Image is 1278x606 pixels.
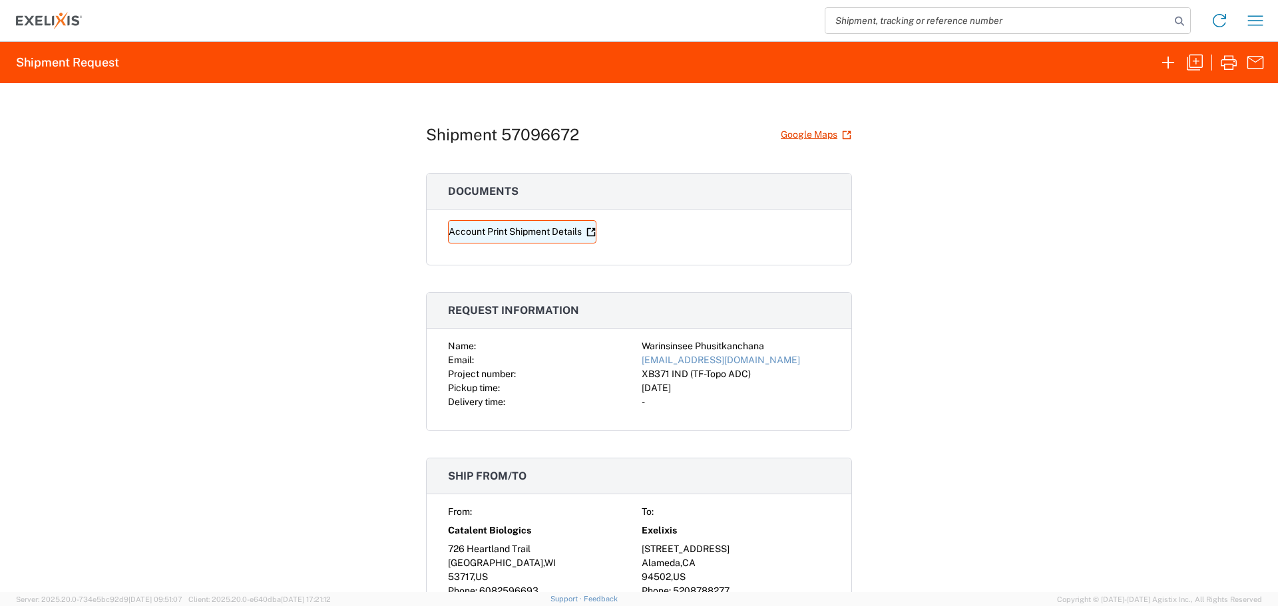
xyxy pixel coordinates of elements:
[642,395,830,409] div: -
[642,585,671,596] span: Phone:
[281,595,331,603] span: [DATE] 17:21:12
[642,339,830,353] div: Warinsinsee Phusitkanchana
[642,542,830,556] div: [STREET_ADDRESS]
[473,571,475,582] span: ,
[682,557,696,568] span: CA
[448,382,500,393] span: Pickup time:
[128,595,182,603] span: [DATE] 09:51:07
[642,524,677,537] span: Exelixis
[543,557,544,568] span: ,
[448,369,516,379] span: Project number:
[642,367,830,381] div: XB371 IND (TF-Topo ADC)
[780,123,852,146] a: Google Maps
[16,55,119,71] h2: Shipment Request
[448,542,636,556] div: 726 Heartland Trail
[642,506,654,517] span: To:
[825,8,1170,33] input: Shipment, tracking or reference number
[448,585,477,596] span: Phone:
[448,506,472,517] span: From:
[544,557,556,568] span: WI
[188,595,331,603] span: Client: 2025.20.0-e640dba
[673,571,686,582] span: US
[448,341,476,351] span: Name:
[426,125,579,144] h1: Shipment 57096672
[448,524,531,537] span: Catalent Biologics
[1057,593,1262,605] span: Copyright © [DATE]-[DATE] Agistix Inc., All Rights Reserved
[673,585,730,596] span: 5208788277
[642,571,671,582] span: 94502
[671,571,673,582] span: ,
[680,557,682,568] span: ,
[448,571,473,582] span: 53717
[642,557,680,568] span: Alameda
[479,585,538,596] span: 6082596693
[448,220,596,243] a: Account Print Shipment Details
[448,557,543,568] span: [GEOGRAPHIC_DATA]
[448,185,519,198] span: Documents
[550,595,584,603] a: Support
[448,396,505,407] span: Delivery time:
[642,381,830,395] div: [DATE]
[642,355,800,365] a: [EMAIL_ADDRESS][DOMAIN_NAME]
[584,595,618,603] a: Feedback
[448,304,579,317] span: Request information
[448,470,527,482] span: Ship from/to
[16,595,182,603] span: Server: 2025.20.0-734e5bc92d9
[475,571,488,582] span: US
[448,355,474,365] span: Email:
